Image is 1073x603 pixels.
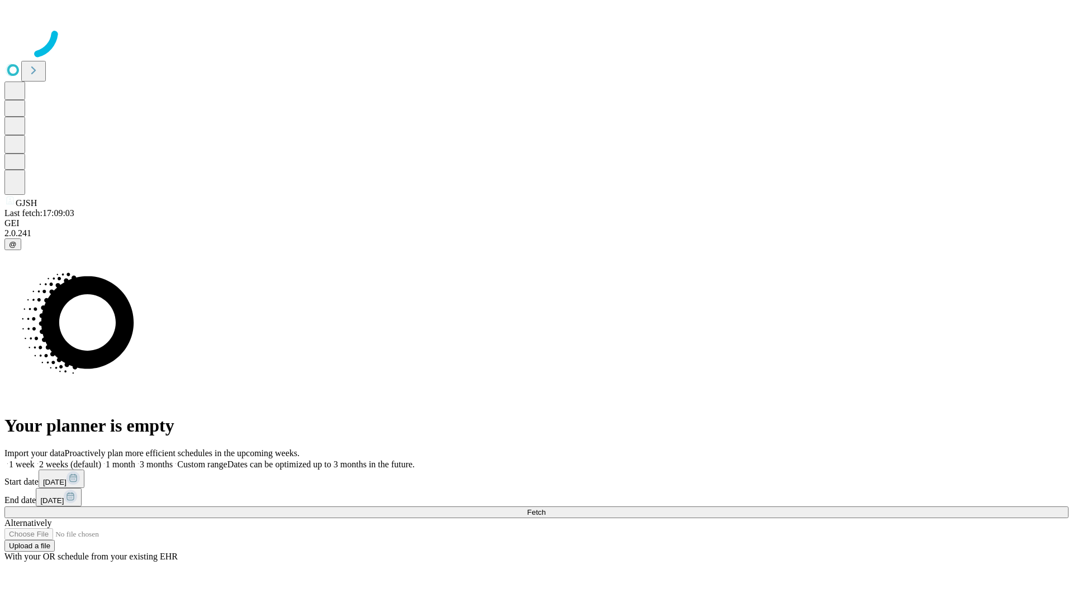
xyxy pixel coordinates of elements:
[39,470,84,488] button: [DATE]
[4,552,178,561] span: With your OR schedule from your existing EHR
[4,218,1069,228] div: GEI
[9,240,17,248] span: @
[40,496,64,505] span: [DATE]
[4,448,65,458] span: Import your data
[43,478,67,486] span: [DATE]
[140,460,173,469] span: 3 months
[4,208,74,218] span: Last fetch: 17:09:03
[177,460,227,469] span: Custom range
[227,460,415,469] span: Dates can be optimized up to 3 months in the future.
[4,228,1069,238] div: 2.0.241
[4,415,1069,436] h1: Your planner is empty
[4,506,1069,518] button: Fetch
[4,488,1069,506] div: End date
[527,508,545,516] span: Fetch
[36,488,82,506] button: [DATE]
[4,518,51,528] span: Alternatively
[4,540,55,552] button: Upload a file
[65,448,300,458] span: Proactively plan more efficient schedules in the upcoming weeks.
[4,470,1069,488] div: Start date
[16,198,37,208] span: GJSH
[106,460,135,469] span: 1 month
[4,238,21,250] button: @
[39,460,101,469] span: 2 weeks (default)
[9,460,35,469] span: 1 week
